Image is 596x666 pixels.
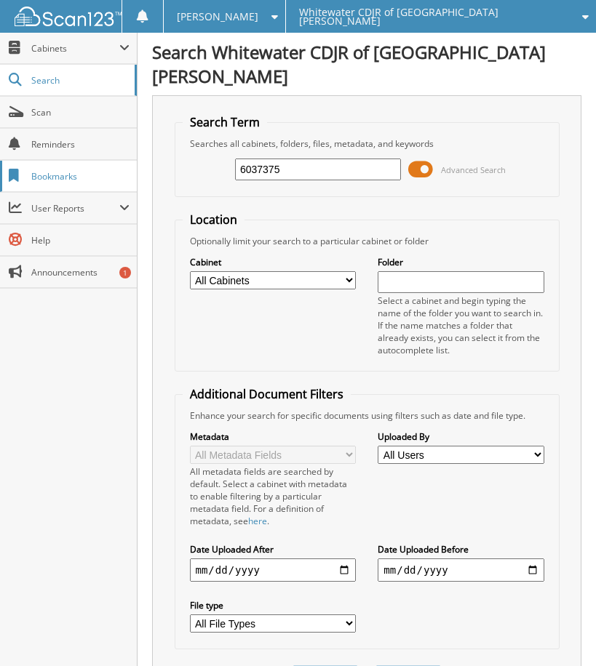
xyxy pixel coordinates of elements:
[183,235,552,247] div: Optionally limit your search to a particular cabinet or folder
[31,42,119,55] span: Cabinets
[15,7,122,25] img: scan123-logo-white.svg
[183,137,552,150] div: Searches all cabinets, folders, files, metadata, and keywords
[31,234,130,246] span: Help
[152,40,581,88] h1: Search Whitewater CDJR of [GEOGRAPHIC_DATA][PERSON_NAME]
[378,430,544,443] label: Uploaded By
[190,256,356,268] label: Cabinet
[248,515,267,527] a: here
[190,599,356,611] label: File type
[378,256,544,268] label: Folder
[190,558,356,582] input: start
[177,12,258,21] span: [PERSON_NAME]
[441,164,506,175] span: Advanced Search
[183,212,245,228] legend: Location
[190,543,356,555] label: Date Uploaded After
[378,543,544,555] label: Date Uploaded Before
[31,266,130,278] span: Announcements
[378,294,544,356] div: Select a cabinet and begin typing the name of the folder you want to search in. If the name match...
[378,558,544,582] input: end
[31,202,119,214] span: User Reports
[183,114,267,130] legend: Search Term
[119,267,131,278] div: 1
[190,430,356,443] label: Metadata
[31,74,127,87] span: Search
[31,106,130,119] span: Scan
[31,170,130,182] span: Bookmarks
[190,465,356,527] div: All metadata fields are searched by default. Select a cabinet with metadata to enable filtering b...
[183,386,351,402] legend: Additional Document Filters
[299,8,569,25] span: Whitewater CDJR of [GEOGRAPHIC_DATA][PERSON_NAME]
[31,138,130,151] span: Reminders
[183,409,552,422] div: Enhance your search for specific documents using filters such as date and file type.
